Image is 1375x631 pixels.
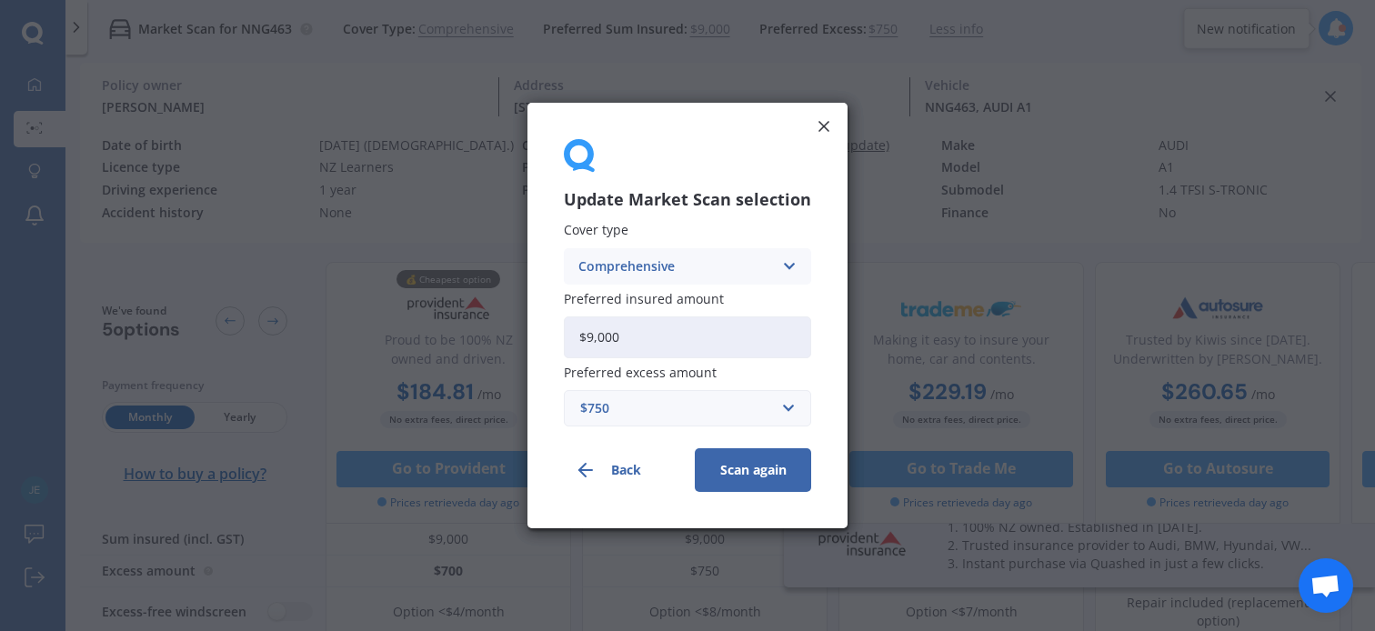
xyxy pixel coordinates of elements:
[578,256,773,276] div: Comprehensive
[564,290,724,307] span: Preferred insured amount
[580,398,773,418] div: $750
[564,364,717,381] span: Preferred excess amount
[564,316,811,358] input: Enter amount
[564,448,680,492] button: Back
[564,189,811,210] h3: Update Market Scan selection
[1299,558,1353,613] div: Open chat
[564,222,628,239] span: Cover type
[695,448,811,492] button: Scan again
